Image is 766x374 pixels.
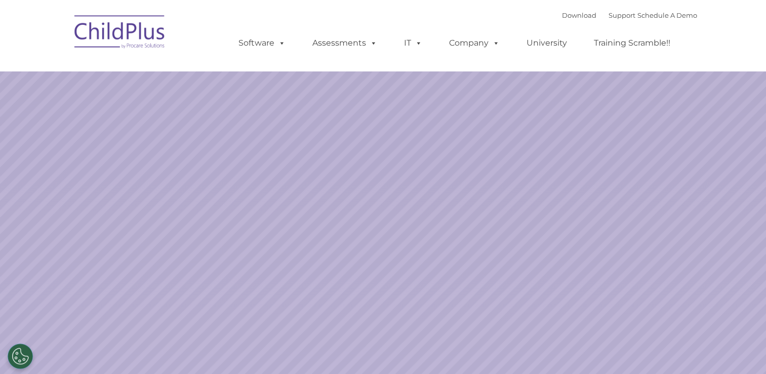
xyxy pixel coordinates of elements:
a: Company [439,33,510,53]
a: Software [228,33,296,53]
a: Training Scramble!! [584,33,680,53]
font: | [562,11,697,19]
a: Support [609,11,635,19]
a: University [516,33,577,53]
a: Schedule A Demo [637,11,697,19]
button: Cookies Settings [8,344,33,369]
a: Assessments [302,33,387,53]
img: ChildPlus by Procare Solutions [69,8,171,59]
a: IT [394,33,432,53]
a: Download [562,11,596,19]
